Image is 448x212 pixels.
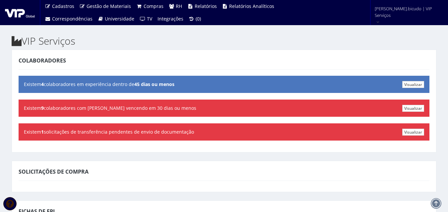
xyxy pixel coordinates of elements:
span: [PERSON_NAME].bicudo | VIP Serviços [375,5,439,19]
span: Solicitações de Compra [19,168,89,175]
span: Gestão de Materiais [87,3,131,9]
span: Cadastros [52,3,74,9]
span: Compras [144,3,163,9]
a: Visualizar [402,81,424,88]
a: TV [137,13,155,25]
img: logo [5,8,35,18]
a: Correspondências [42,13,95,25]
span: TV [147,16,152,22]
span: Integrações [158,16,183,22]
a: Visualizar [402,105,424,112]
a: Universidade [95,13,137,25]
span: Relatórios [195,3,217,9]
span: RH [176,3,182,9]
span: Correspondências [52,16,93,22]
span: Relatórios Analíticos [229,3,274,9]
b: 1 [41,129,44,135]
div: Existem solicitações de transferência pendentes de envio de documentação [19,123,429,141]
span: Colaboradores [19,57,66,64]
span: Universidade [105,16,134,22]
a: (0) [186,13,204,25]
a: Visualizar [402,129,424,136]
b: 9 [41,105,44,111]
a: Integrações [155,13,186,25]
div: Existem colaboradores em experiência dentro de [19,76,429,93]
b: 4 [41,81,44,87]
h2: VIP Serviços [12,35,436,46]
div: Existem colaboradores com [PERSON_NAME] vencendo em 30 dias ou menos [19,100,429,117]
span: (0) [196,16,201,22]
b: 45 dias ou menos [134,81,174,87]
